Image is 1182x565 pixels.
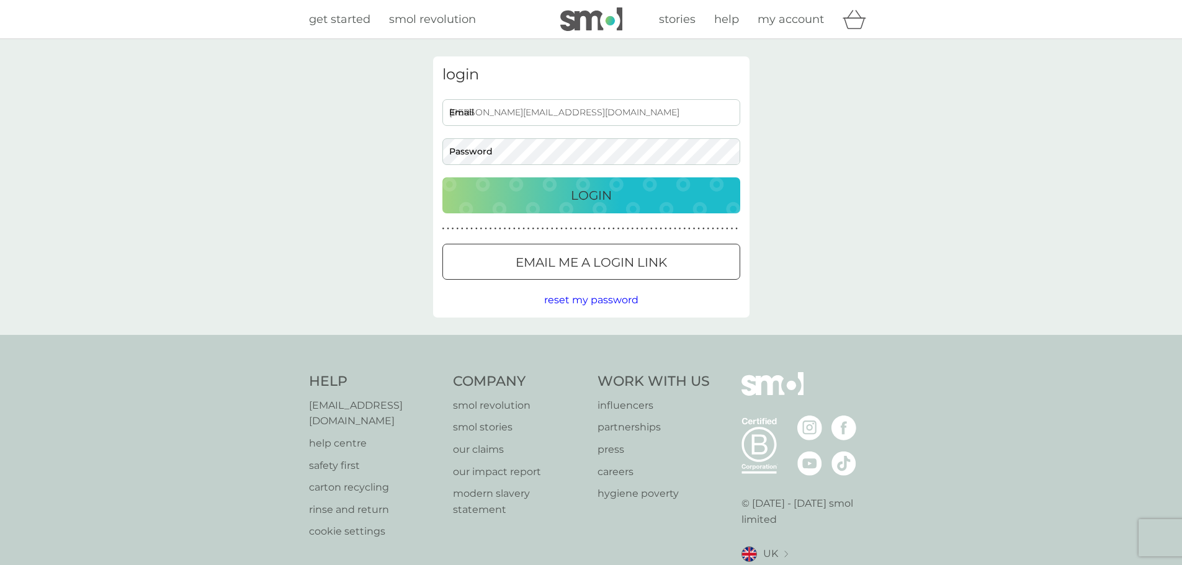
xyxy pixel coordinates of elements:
[485,226,487,232] p: ●
[714,11,739,29] a: help
[731,226,733,232] p: ●
[453,419,585,435] p: smol stories
[466,226,468,232] p: ●
[309,372,441,391] h4: Help
[636,226,638,232] p: ●
[309,458,441,474] a: safety first
[784,551,788,558] img: select a new location
[518,226,521,232] p: ●
[594,226,596,232] p: ●
[513,226,516,232] p: ●
[721,226,723,232] p: ●
[741,546,757,562] img: UK flag
[453,372,585,391] h4: Company
[598,464,710,480] a: careers
[546,226,548,232] p: ●
[674,226,676,232] p: ●
[584,226,586,232] p: ●
[598,226,601,232] p: ●
[665,226,667,232] p: ●
[589,226,591,232] p: ●
[669,226,672,232] p: ●
[456,226,459,232] p: ●
[453,398,585,414] p: smol revolution
[598,398,710,414] a: influencers
[683,226,686,232] p: ●
[516,252,667,272] p: Email me a login link
[650,226,653,232] p: ●
[712,226,714,232] p: ●
[309,502,441,518] a: rinse and return
[693,226,696,232] p: ●
[551,226,553,232] p: ●
[735,226,738,232] p: ●
[447,226,449,232] p: ●
[537,226,539,232] p: ●
[453,486,585,517] a: modern slavery statement
[309,479,441,496] a: carton recycling
[763,546,778,562] span: UK
[571,185,612,205] p: Login
[831,451,856,476] img: visit the smol Tiktok page
[707,226,710,232] p: ●
[542,226,544,232] p: ●
[453,442,585,458] a: our claims
[660,226,662,232] p: ●
[508,226,511,232] p: ●
[726,226,728,232] p: ●
[570,226,572,232] p: ●
[598,442,710,458] a: press
[797,451,822,476] img: visit the smol Youtube page
[544,294,638,306] span: reset my password
[603,226,606,232] p: ●
[797,416,822,440] img: visit the smol Instagram page
[617,226,620,232] p: ●
[532,226,534,232] p: ●
[575,226,577,232] p: ●
[442,226,445,232] p: ●
[607,226,610,232] p: ●
[679,226,681,232] p: ●
[714,12,739,26] span: help
[697,226,700,232] p: ●
[632,226,634,232] p: ●
[453,464,585,480] a: our impact report
[717,226,719,232] p: ●
[309,435,441,452] a: help centre
[612,226,615,232] p: ●
[480,226,483,232] p: ●
[659,11,696,29] a: stories
[580,226,582,232] p: ●
[499,226,501,232] p: ●
[598,486,710,502] a: hygiene poverty
[544,292,638,308] button: reset my password
[475,226,478,232] p: ●
[470,226,473,232] p: ●
[641,226,643,232] p: ●
[527,226,530,232] p: ●
[309,12,370,26] span: get started
[389,11,476,29] a: smol revolution
[504,226,506,232] p: ●
[442,177,740,213] button: Login
[556,226,558,232] p: ●
[389,12,476,26] span: smol revolution
[309,523,441,540] a: cookie settings
[627,226,629,232] p: ●
[598,419,710,435] p: partnerships
[622,226,624,232] p: ●
[741,372,804,414] img: smol
[655,226,658,232] p: ●
[843,7,874,32] div: basket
